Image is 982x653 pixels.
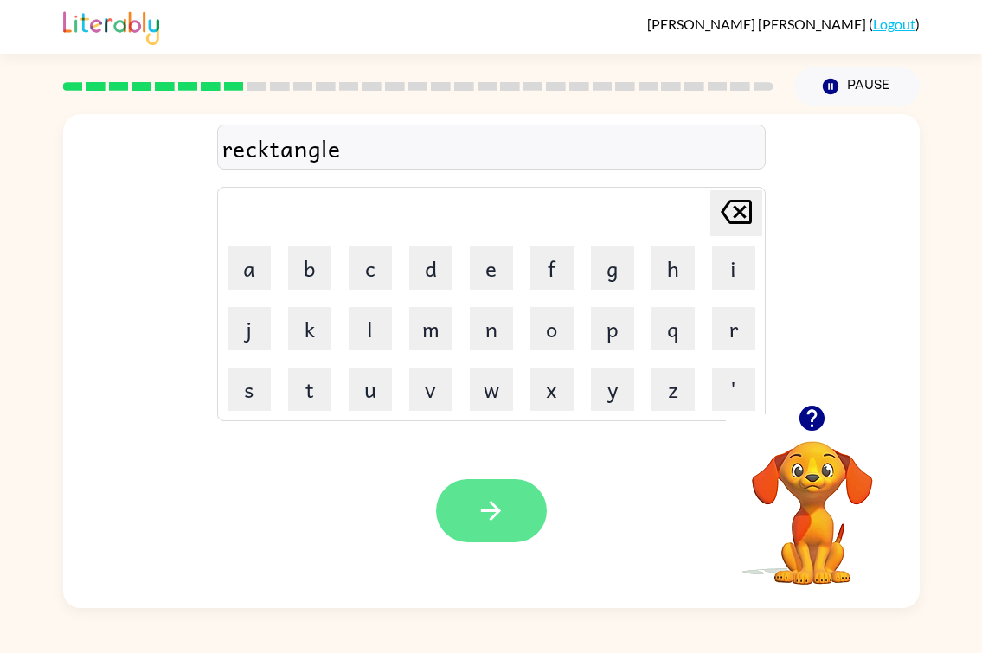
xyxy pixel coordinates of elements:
[470,246,513,290] button: e
[726,414,899,587] video: Your browser must support playing .mp4 files to use Literably. Please try using another browser.
[712,307,755,350] button: r
[470,368,513,411] button: w
[288,246,331,290] button: b
[794,67,920,106] button: Pause
[591,368,634,411] button: y
[349,368,392,411] button: u
[647,16,869,32] span: [PERSON_NAME] [PERSON_NAME]
[349,246,392,290] button: c
[530,368,574,411] button: x
[409,307,452,350] button: m
[63,7,159,45] img: Literably
[591,246,634,290] button: g
[712,246,755,290] button: i
[409,368,452,411] button: v
[228,246,271,290] button: a
[288,368,331,411] button: t
[530,246,574,290] button: f
[712,368,755,411] button: '
[530,307,574,350] button: o
[591,307,634,350] button: p
[228,307,271,350] button: j
[651,307,695,350] button: q
[409,246,452,290] button: d
[349,307,392,350] button: l
[651,368,695,411] button: z
[651,246,695,290] button: h
[222,130,761,166] div: recktangle
[647,16,920,32] div: ( )
[228,368,271,411] button: s
[873,16,915,32] a: Logout
[288,307,331,350] button: k
[470,307,513,350] button: n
